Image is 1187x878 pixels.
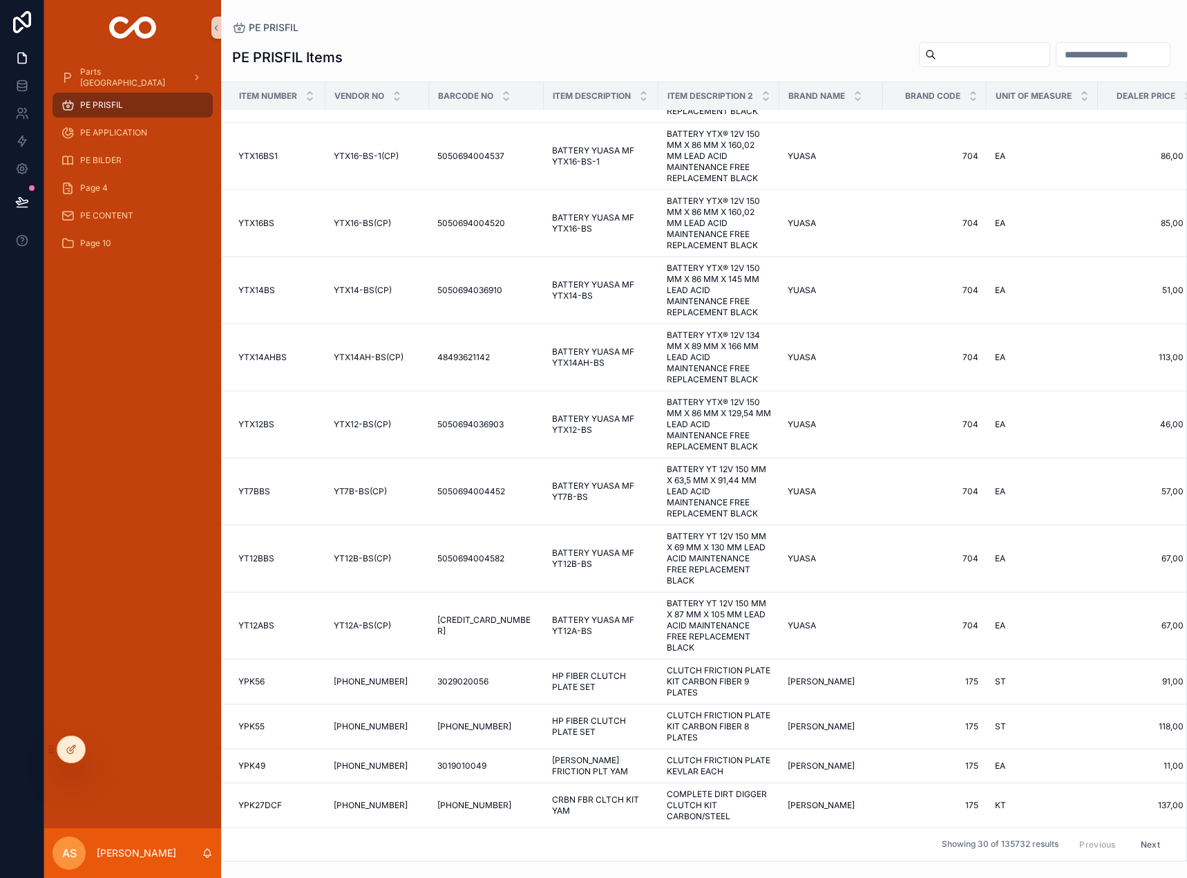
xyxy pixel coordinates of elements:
[552,548,650,570] a: BATTERY YUASA MF YT12B-BS
[788,721,875,732] a: [PERSON_NAME]
[788,352,816,363] span: YUASA
[891,486,978,497] a: 704
[891,620,978,631] a: 704
[238,151,278,162] span: YTX16BS1
[334,760,421,772] a: [PHONE_NUMBER]
[552,145,650,167] a: BATTERY YUASA MF YTX16-BS-1
[80,210,133,221] span: PE CONTENT
[232,21,298,35] a: PE PRISFIL
[552,671,650,693] a: HP FIBER CLUTCH PLATE SET
[667,755,771,777] span: CLUTCH FRICTION PLATE KEVLAR EACH
[996,91,1072,102] span: Unit Of Measure
[334,419,421,430] a: YTX12-BS(CP)
[334,676,408,687] span: [PHONE_NUMBER]
[552,716,650,738] a: HP FIBER CLUTCH PLATE SET
[788,620,816,631] span: YUASA
[667,397,771,452] a: BATTERY YTX® 12V 150 MM X 86 MM X 129,54 MM LEAD ACID MAINTENANCE FREE REPLACEMENT BLACK
[334,285,421,296] a: YTX14-BS(CP)
[437,419,535,430] a: 5050694036903
[891,285,978,296] a: 704
[995,486,1090,497] a: EA
[334,620,421,631] a: YT12A-BS(CP)
[995,553,1005,564] span: EA
[334,760,408,772] span: [PHONE_NUMBER]
[667,665,771,698] span: CLUTCH FRICTION PLATE KIT CARBON FIBER 9 PLATES
[238,352,287,363] span: YTX14AHBS
[53,120,213,145] a: PE APPLICATION
[437,285,502,296] span: 5050694036910
[437,352,535,363] a: 48493621142
[995,285,1090,296] a: EA
[238,620,274,631] span: YT12ABS
[891,151,978,162] a: 704
[552,615,650,637] a: BATTERY YUASA MF YT12A-BS
[437,553,535,564] a: 5050694004582
[667,598,771,653] a: BATTERY YT 12V 150 MM X 87 MM X 105 MM LEAD ACID MAINTENANCE FREE REPLACEMENT BLACK
[891,419,978,430] span: 704
[80,155,122,166] span: PE BILDER
[995,151,1090,162] a: EA
[552,413,650,436] span: BATTERY YUASA MF YTX12-BS
[891,676,978,687] a: 175
[437,553,504,564] span: 5050694004582
[437,721,535,732] a: [PHONE_NUMBER]
[334,553,421,564] a: YT12B-BS(CP)
[788,800,855,811] span: [PERSON_NAME]
[995,553,1090,564] a: EA
[334,151,399,162] span: YTX16-BS-1(CP)
[995,800,1006,811] span: KT
[667,464,771,519] a: BATTERY YT 12V 150 MM X 63,5 MM X 91,44 MM LEAD ACID MAINTENANCE FREE REPLACEMENT BLACK
[552,794,650,816] a: CRBN FBR CLTCH KIT YAM
[788,760,875,772] a: [PERSON_NAME]
[891,721,978,732] span: 175
[238,486,317,497] a: YT7BBS
[788,91,845,102] span: Brand Name
[238,553,317,564] a: YT12BBS
[552,279,650,301] a: BATTERY YUASA MF YTX14-BS
[238,285,275,296] span: YTX14BS
[238,218,317,229] a: YTX16BS
[788,620,875,631] a: YUASA
[667,263,771,318] a: BATTERY YTX® 12V 150 MM X 86 MM X 145 MM LEAD ACID MAINTENANCE FREE REPLACEMENT BLACK
[667,330,771,385] a: BATTERY YTX® 12V 134 MM X 89 MM X 166 MM LEAD ACID MAINTENANCE FREE REPLACEMENT BLACK
[437,800,511,811] span: [PHONE_NUMBER]
[334,419,391,430] span: YTX12-BS(CP)
[238,676,265,687] span: YPK56
[667,531,771,586] a: BATTERY YT 12V 150 MM X 69 MM X 130 MM LEAD ACID MAINTENANCE FREE REPLACEMENT BLACK
[552,346,650,368] a: BATTERY YUASA MF YTX14AH-BS
[238,721,317,732] a: YPK55
[995,151,1005,162] span: EA
[238,676,317,687] a: YPK56
[667,129,771,184] a: BATTERY YTX® 12V 150 MM X 86 MM X 160,02 MM LEAD ACID MAINTENANCE FREE REPLACEMENT BLACK
[667,789,771,822] a: COMPLETE DIRT DIGGER CLUTCH KIT CARBON/STEEL
[334,676,421,687] a: [PHONE_NUMBER]
[334,486,387,497] span: YT7B-BS(CP)
[788,419,816,430] span: YUASA
[437,151,504,162] span: 5050694004537
[891,218,978,229] span: 704
[437,760,535,772] a: 3019010049
[667,710,771,743] span: CLUTCH FRICTION PLATE KIT CARBON FIBER 8 PLATES
[437,218,535,229] a: 5050694004520
[80,238,111,249] span: Page 10
[995,352,1090,363] a: EA
[788,486,816,497] span: YUASA
[788,676,855,687] span: [PERSON_NAME]
[109,17,157,39] img: App logo
[238,285,317,296] a: YTX14BS
[238,800,282,811] span: YPK27DCF
[437,676,535,687] a: 3029020056
[44,55,221,274] div: scrollable content
[995,218,1090,229] a: EA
